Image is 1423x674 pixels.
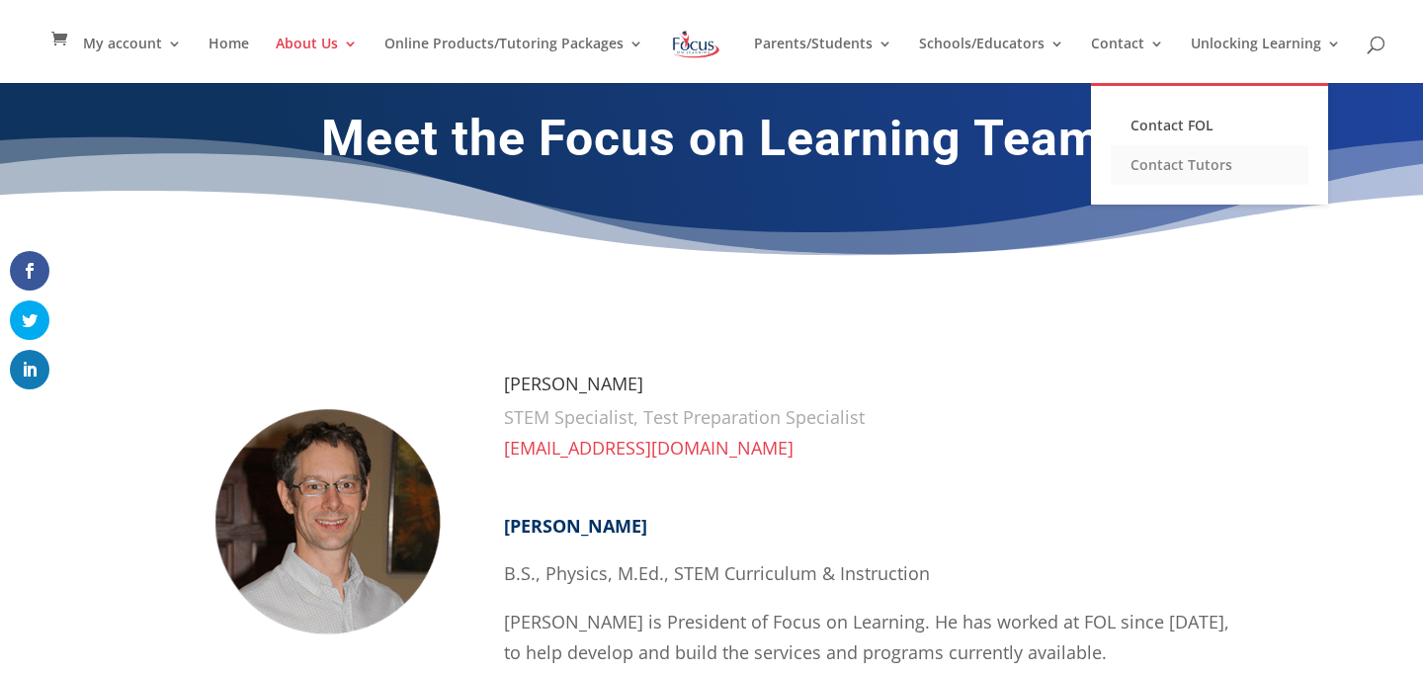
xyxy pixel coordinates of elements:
[504,561,930,585] span: B.S., Physics, M.Ed., STEM Curriculum & Instruction
[504,375,1245,402] h4: [PERSON_NAME]
[83,37,182,83] a: My account
[1191,37,1341,83] a: Unlocking Learning
[754,37,892,83] a: Parents/Students
[384,37,643,83] a: Online Products/Tutoring Packages
[670,27,721,62] img: Focus on Learning
[919,37,1064,83] a: Schools/Educators
[178,375,474,671] img: Thomas Patrick Scharenborg
[209,37,249,83] a: Home
[276,37,358,83] a: About Us
[504,402,1245,433] p: STEM Specialist, Test Preparation Specialist
[1111,145,1308,185] a: Contact Tutors
[178,109,1245,178] h1: Meet the Focus on Learning Team
[504,514,647,538] strong: [PERSON_NAME]
[1091,37,1164,83] a: Contact
[1111,106,1308,145] a: Contact FOL
[504,436,794,460] a: [EMAIL_ADDRESS][DOMAIN_NAME]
